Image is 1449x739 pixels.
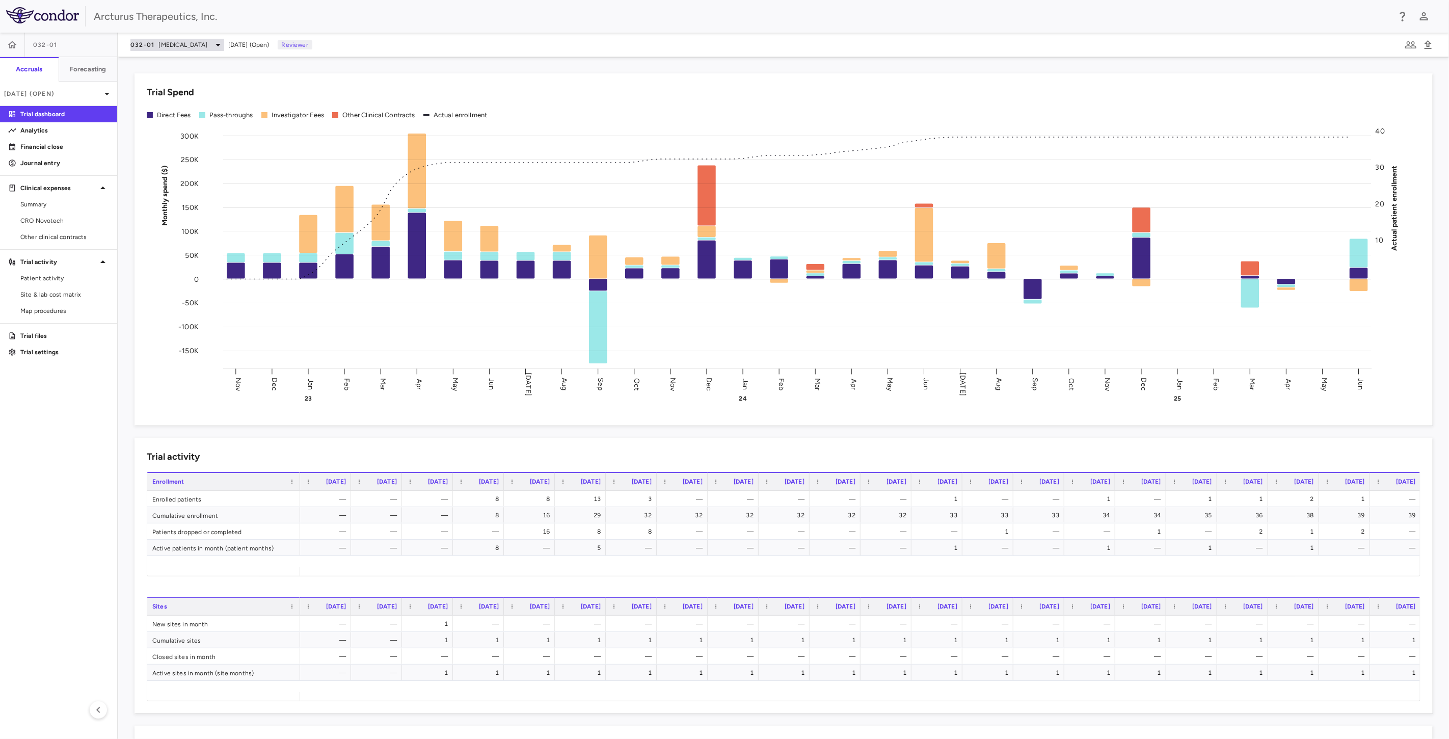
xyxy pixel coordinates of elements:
tspan: 250K [181,155,199,164]
div: Investigator Fees [272,111,325,120]
span: [DATE] [581,603,601,610]
span: [DATE] [1345,603,1365,610]
text: Jan [306,378,315,389]
tspan: 10 [1376,236,1383,245]
span: Enrollment [152,478,184,485]
div: — [768,491,804,507]
span: [DATE] [937,603,957,610]
span: [DATE] [1141,603,1161,610]
span: [DATE] [1192,603,1212,610]
div: 33 [921,507,957,523]
div: — [666,540,703,556]
div: — [972,648,1008,665]
div: — [411,491,448,507]
div: — [360,616,397,632]
div: — [1023,540,1059,556]
span: [DATE] [428,603,448,610]
div: 1 [1074,491,1110,507]
div: — [1379,616,1416,632]
div: 1 [615,665,652,681]
span: [DATE] [734,603,754,610]
span: [DATE] [632,478,652,485]
div: — [1023,616,1059,632]
span: [DATE] [683,478,703,485]
text: Apr [850,378,858,389]
div: 1 [564,665,601,681]
text: Aug [560,378,569,390]
text: Apr [415,378,423,389]
div: — [411,648,448,665]
div: — [870,616,906,632]
tspan: 30 [1376,163,1384,172]
p: Analytics [20,126,109,135]
span: [DATE] [734,478,754,485]
div: 34 [1074,507,1110,523]
span: [DATE] [988,603,1008,610]
div: 2 [1277,491,1314,507]
text: Mar [379,378,387,390]
div: 32 [819,507,855,523]
div: — [309,616,346,632]
div: 1 [411,665,448,681]
div: 1 [768,665,804,681]
div: Closed sites in month [147,648,300,664]
span: 032-01 [130,41,155,49]
div: 1 [1175,491,1212,507]
span: [DATE] [785,478,804,485]
div: — [564,616,601,632]
div: 8 [462,507,499,523]
tspan: -100K [178,323,199,331]
div: — [1124,491,1161,507]
div: — [1175,616,1212,632]
div: 35 [1175,507,1212,523]
div: 5 [564,540,601,556]
div: 1 [666,665,703,681]
div: Arcturus Therapeutics, Inc. [94,9,1390,24]
div: 1 [666,632,703,648]
p: Journal entry [20,159,109,168]
text: Apr [1284,378,1293,389]
div: — [972,616,1008,632]
div: — [360,540,397,556]
div: — [513,648,550,665]
text: Feb [342,378,351,390]
div: 1 [1023,632,1059,648]
span: [DATE] [887,603,906,610]
text: Aug [995,378,1003,390]
p: Financial close [20,142,109,151]
text: Sep [596,378,605,390]
span: [DATE] [530,478,550,485]
div: 39 [1328,507,1365,523]
div: 1 [1277,523,1314,540]
div: — [768,540,804,556]
span: [DATE] [377,603,397,610]
span: [DATE] [1090,603,1110,610]
p: [DATE] (Open) [4,89,101,98]
span: [DATE] [836,478,855,485]
div: — [411,540,448,556]
div: 1 [564,632,601,648]
div: — [309,665,346,681]
text: 24 [739,395,747,402]
div: — [462,648,499,665]
div: Cumulative sites [147,632,300,648]
div: — [921,616,957,632]
text: Nov [668,377,677,391]
div: 38 [1277,507,1314,523]
span: [DATE] [1294,478,1314,485]
span: [DATE] [1141,478,1161,485]
p: Trial activity [20,257,97,267]
span: [DATE] [937,478,957,485]
div: — [309,632,346,648]
img: logo-full-BYUhSk78.svg [6,7,79,23]
div: 1 [513,632,550,648]
text: Oct [1067,378,1076,390]
span: Other clinical contracts [20,232,109,242]
div: 33 [972,507,1008,523]
span: [DATE] [1396,478,1416,485]
div: Enrolled patients [147,491,300,507]
div: — [1074,648,1110,665]
p: Trial settings [20,348,109,357]
div: Direct Fees [157,111,191,120]
div: — [717,540,754,556]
